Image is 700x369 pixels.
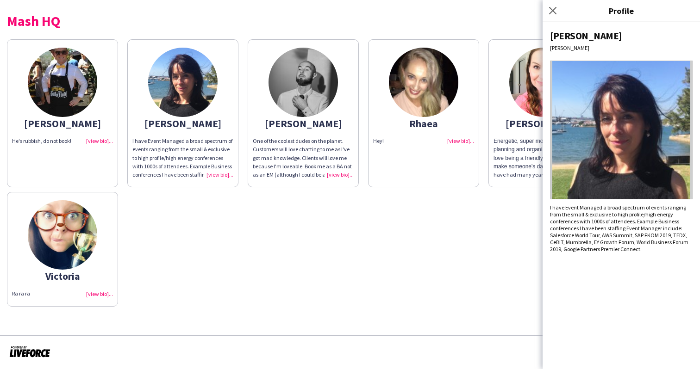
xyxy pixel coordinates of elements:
[509,48,579,117] img: thumb-5e3762e3b821e.jpeg
[28,48,97,117] img: thumb-5f0526781141f.jpg
[543,5,700,17] h3: Profile
[9,345,50,358] img: Powered by Liveforce
[132,137,233,220] span: I have Event Managed a broad spectrum of events ranging from the small & exclusive to high profil...
[148,48,218,117] img: thumb-5e6eed3305cbf.jpeg
[12,272,113,280] div: Victoria
[12,119,113,128] div: [PERSON_NAME]
[12,137,113,145] div: He's rubbish, do not book!
[12,289,113,298] div: Ra ra ra
[28,200,97,270] img: thumb-5cc7f67f98a0a.jpeg
[269,48,338,117] img: thumb-611c52fd85ccb.jpeg
[7,14,693,28] div: Mash HQ
[373,119,474,128] div: Rhaea
[253,119,354,128] div: [PERSON_NAME]
[550,204,688,252] span: I have Event Managed a broad spectrum of events ranging from the small & exclusive to high profil...
[494,138,583,170] span: Energetic, super motivated, I love planning and organising. I especially love being a friendly fa...
[550,61,693,199] img: Crew avatar or photo
[132,119,233,128] div: [PERSON_NAME]
[389,48,458,117] img: thumb-5e38df713226e.jpg
[550,44,693,51] div: [PERSON_NAME]
[550,30,693,42] div: [PERSON_NAME]
[494,119,594,128] div: [PERSON_NAME]
[373,137,474,145] div: Hey!
[253,137,354,179] div: One of the coolest dudes on the planet. Customers will love chatting to me as I've got mad knowle...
